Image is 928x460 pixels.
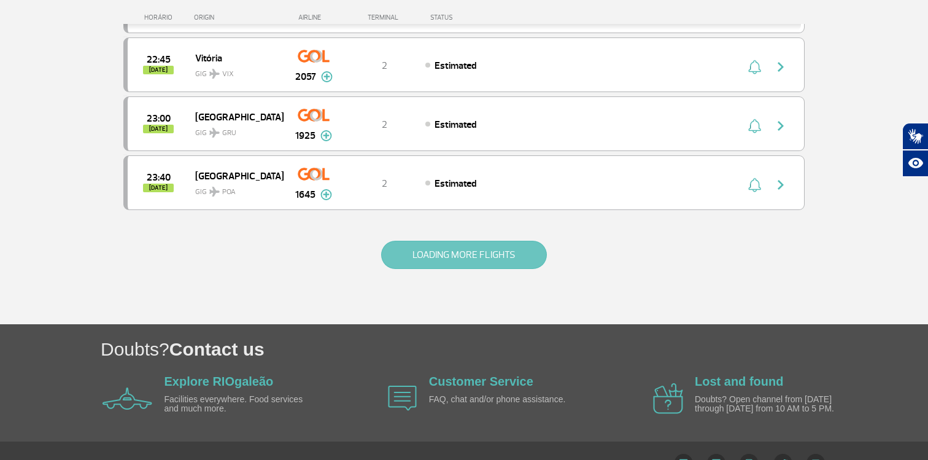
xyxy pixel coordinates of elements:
span: [DATE] [143,66,174,74]
div: Plugin de acessibilidade da Hand Talk. [902,123,928,177]
img: mais-info-painel-voo.svg [321,71,333,82]
span: [DATE] [143,184,174,192]
div: ORIGIN [194,14,284,21]
img: destiny_airplane.svg [209,128,220,138]
img: seta-direita-painel-voo.svg [773,60,788,74]
img: destiny_airplane.svg [209,187,220,197]
span: VIX [222,69,234,80]
img: seta-direita-painel-voo.svg [773,177,788,192]
div: STATUS [424,14,524,21]
img: sino-painel-voo.svg [748,60,761,74]
img: mais-info-painel-voo.svg [320,130,332,141]
p: Doubts? Open channel from [DATE] through [DATE] from 10 AM to 5 PM. [695,395,836,414]
a: Customer Service [429,375,533,388]
button: Abrir tradutor de língua de sinais. [902,123,928,150]
span: 2 [382,119,387,131]
span: Estimated [435,60,476,72]
span: GIG [195,180,274,198]
span: Estimated [435,119,476,131]
span: POA [222,187,236,198]
span: 2057 [295,69,316,84]
img: airplane icon [653,383,683,414]
div: AIRLINE [283,14,344,21]
span: 2025-09-26 23:40:00 [147,173,171,182]
span: 2025-09-26 22:45:00 [147,55,171,64]
span: 2 [382,177,387,190]
h1: Doubts? [101,337,928,362]
img: sino-painel-voo.svg [748,177,761,192]
button: Abrir recursos assistivos. [902,150,928,177]
a: Explore RIOgaleão [164,375,274,388]
span: GIG [195,62,274,80]
span: GRU [222,128,236,139]
span: [GEOGRAPHIC_DATA] [195,168,274,184]
div: HORÁRIO [127,14,194,21]
span: 1645 [295,187,315,202]
img: airplane icon [102,388,152,410]
span: [GEOGRAPHIC_DATA] [195,109,274,125]
p: Facilities everywhere. Food services and much more. [164,395,306,414]
span: Vitória [195,50,274,66]
div: TERMINAL [344,14,424,21]
span: 2025-09-26 23:00:00 [147,114,171,123]
p: FAQ, chat and/or phone assistance. [429,395,570,404]
img: airplane icon [388,386,417,411]
span: Estimated [435,177,476,190]
span: [DATE] [143,125,174,133]
span: Contact us [169,339,265,359]
img: seta-direita-painel-voo.svg [773,119,788,133]
img: mais-info-painel-voo.svg [320,189,332,200]
span: 2 [382,60,387,72]
a: Lost and found [695,375,783,388]
img: destiny_airplane.svg [209,69,220,79]
span: 1925 [295,128,315,143]
span: GIG [195,121,274,139]
img: sino-painel-voo.svg [748,119,761,133]
button: LOADING MORE FLIGHTS [381,241,547,269]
